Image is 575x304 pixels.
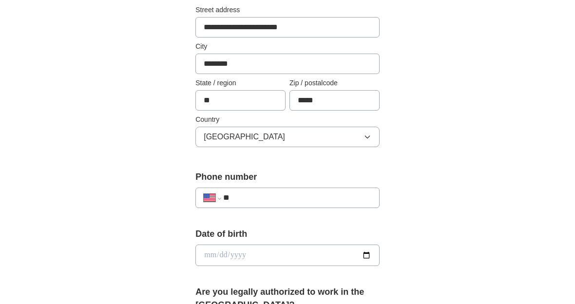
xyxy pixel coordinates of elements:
[195,127,380,147] button: [GEOGRAPHIC_DATA]
[195,5,380,15] label: Street address
[289,78,380,88] label: Zip / postalcode
[195,228,380,241] label: Date of birth
[195,171,380,184] label: Phone number
[195,78,286,88] label: State / region
[195,114,380,125] label: Country
[204,131,285,143] span: [GEOGRAPHIC_DATA]
[195,41,380,52] label: City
